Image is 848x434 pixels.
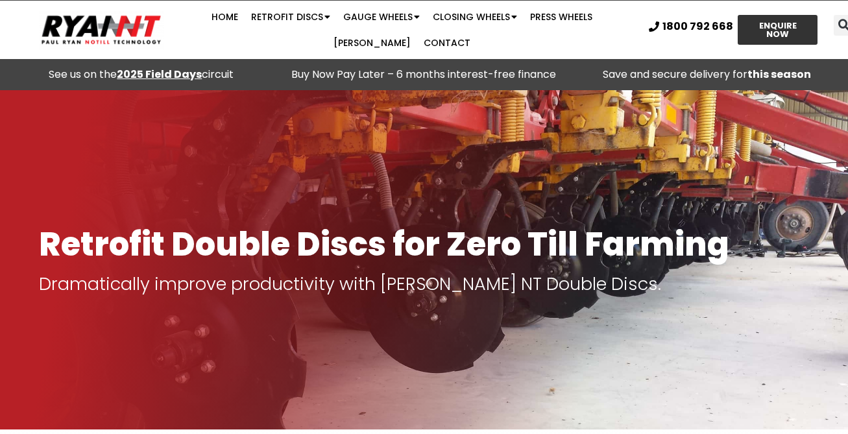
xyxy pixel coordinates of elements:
[662,21,733,32] span: 1800 792 668
[426,4,524,30] a: Closing Wheels
[337,4,426,30] a: Gauge Wheels
[39,275,809,293] p: Dramatically improve productivity with [PERSON_NAME] NT Double Discs.
[749,21,806,38] span: ENQUIRE NOW
[245,4,337,30] a: Retrofit Discs
[164,4,639,56] nav: Menu
[327,30,417,56] a: [PERSON_NAME]
[117,67,202,82] a: 2025 Field Days
[572,66,842,84] p: Save and secure delivery for
[738,15,818,45] a: ENQUIRE NOW
[649,21,733,32] a: 1800 792 668
[39,226,809,262] h1: Retrofit Double Discs for Zero Till Farming
[6,66,276,84] div: See us on the circuit
[417,30,477,56] a: Contact
[524,4,599,30] a: Press Wheels
[205,4,245,30] a: Home
[747,67,811,82] strong: this season
[39,10,164,49] img: Ryan NT logo
[289,66,559,84] p: Buy Now Pay Later – 6 months interest-free finance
